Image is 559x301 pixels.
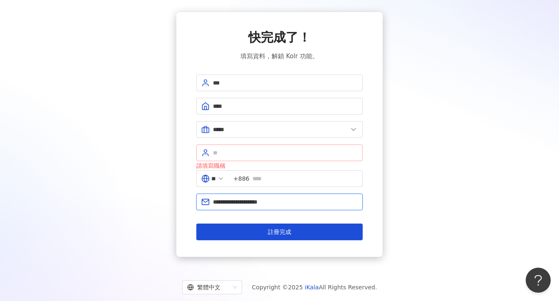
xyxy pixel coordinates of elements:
[526,268,551,293] iframe: Help Scout Beacon - Open
[268,229,291,235] span: 註冊完成
[187,281,230,294] div: 繁體中文
[305,284,319,291] a: iKala
[248,29,311,46] span: 快完成了！
[233,174,249,183] span: +886
[196,224,363,240] button: 註冊完成
[196,161,363,170] div: 請填寫職稱
[240,51,319,61] span: 填寫資料，解鎖 Kolr 功能。
[252,282,377,292] span: Copyright © 2025 All Rights Reserved.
